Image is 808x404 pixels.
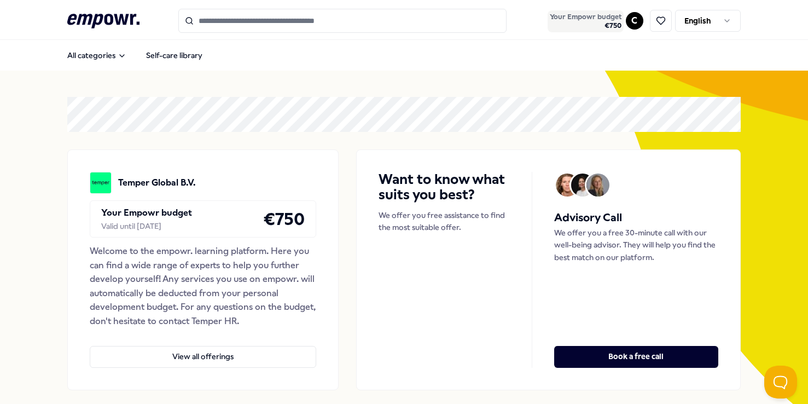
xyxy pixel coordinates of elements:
[90,172,112,194] img: Temper Global B.V.
[59,44,211,66] nav: Main
[90,328,316,368] a: View all offerings
[101,220,192,232] div: Valid until [DATE]
[137,44,211,66] a: Self-care library
[118,176,196,190] p: Temper Global B.V.
[178,9,507,33] input: Search for products, categories or subcategories
[379,209,510,234] p: We offer you free assistance to find the most suitable offer.
[554,346,718,368] button: Book a free call
[550,13,621,21] span: Your Empowr budget
[548,10,624,32] button: Your Empowr budget€750
[90,346,316,368] button: View all offerings
[101,206,192,220] p: Your Empowr budget
[59,44,135,66] button: All categories
[586,174,609,197] img: Avatar
[556,174,579,197] img: Avatar
[764,366,797,399] iframe: Help Scout Beacon - Open
[90,244,316,328] div: Welcome to the empowr. learning platform. Here you can find a wide range of experts to help you f...
[550,21,621,30] span: € 750
[545,9,626,32] a: Your Empowr budget€750
[554,209,718,227] h5: Advisory Call
[626,12,643,30] button: C
[554,227,718,263] p: We offer you a free 30-minute call with our well-being advisor. They will help you find the best ...
[263,205,305,233] h4: € 750
[379,172,510,203] h4: Want to know what suits you best?
[571,174,594,197] img: Avatar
